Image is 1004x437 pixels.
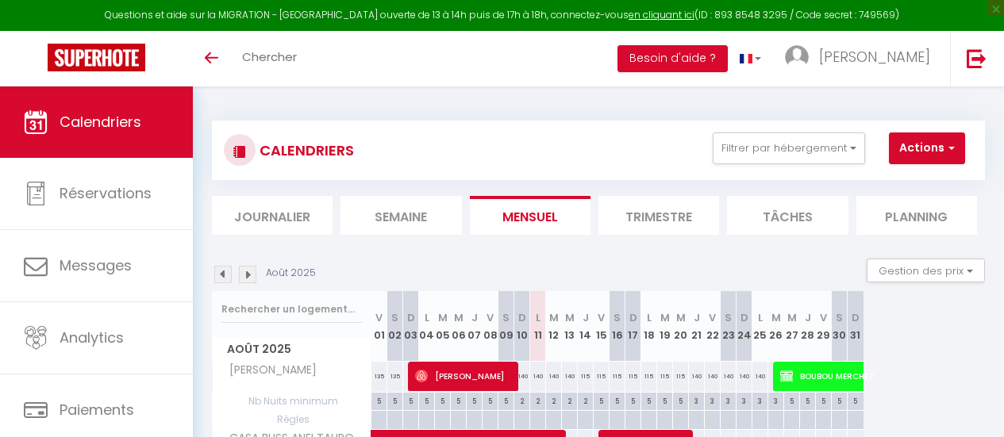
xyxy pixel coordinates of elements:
[546,362,562,391] div: 140
[419,393,434,408] div: 5
[594,291,610,362] th: 15
[387,393,402,408] div: 5
[387,291,403,362] th: 02
[514,362,530,391] div: 140
[60,328,124,347] span: Analytics
[221,295,362,324] input: Rechercher un logement...
[689,393,704,408] div: 3
[641,291,657,362] th: 18
[502,310,510,325] abbr: S
[800,393,815,408] div: 5
[483,291,498,362] th: 08
[451,393,466,408] div: 5
[546,291,562,362] th: 12
[215,362,321,379] span: [PERSON_NAME]
[425,310,429,325] abbr: L
[212,196,333,235] li: Journalier
[598,310,605,325] abbr: V
[800,291,816,362] th: 28
[819,47,930,67] span: [PERSON_NAME]
[740,310,748,325] abbr: D
[727,196,848,235] li: Tâches
[705,393,720,408] div: 3
[771,310,781,325] abbr: M
[889,132,965,164] button: Actions
[471,310,478,325] abbr: J
[689,362,705,391] div: 140
[467,291,483,362] th: 07
[60,112,141,132] span: Calendriers
[709,310,716,325] abbr: V
[758,310,763,325] abbr: L
[705,362,721,391] div: 140
[403,393,418,408] div: 5
[820,310,827,325] abbr: V
[641,362,657,391] div: 115
[230,31,309,86] a: Chercher
[487,310,494,325] abbr: V
[629,310,637,325] abbr: D
[967,48,987,68] img: logout
[856,196,977,235] li: Planning
[721,291,737,362] th: 23
[848,393,864,408] div: 5
[768,393,783,408] div: 3
[721,362,737,391] div: 140
[805,310,811,325] abbr: J
[371,362,387,391] div: 135
[391,310,398,325] abbr: S
[785,45,809,69] img: ...
[546,393,561,408] div: 2
[784,393,799,408] div: 5
[657,362,673,391] div: 115
[407,310,415,325] abbr: D
[836,310,843,325] abbr: S
[266,266,316,281] p: Août 2025
[598,196,719,235] li: Trimestre
[242,48,297,65] span: Chercher
[625,291,641,362] th: 17
[435,393,450,408] div: 5
[660,310,670,325] abbr: M
[60,183,152,203] span: Réservations
[752,291,768,362] th: 25
[514,393,529,408] div: 2
[867,259,985,282] button: Gestion des prix
[530,393,545,408] div: 2
[610,362,625,391] div: 115
[625,362,641,391] div: 115
[470,196,590,235] li: Mensuel
[256,132,354,168] h3: CALENDRIERS
[371,393,387,408] div: 5
[641,393,656,408] div: 5
[403,291,419,362] th: 03
[725,310,732,325] abbr: S
[483,393,498,408] div: 5
[610,393,625,408] div: 5
[498,393,514,408] div: 5
[498,291,514,362] th: 09
[60,400,134,420] span: Paiements
[614,310,621,325] abbr: S
[435,291,451,362] th: 05
[737,362,752,391] div: 140
[816,291,832,362] th: 29
[816,393,831,408] div: 5
[705,291,721,362] th: 22
[213,338,371,361] span: Août 2025
[721,393,736,408] div: 3
[583,310,589,325] abbr: J
[773,31,950,86] a: ... [PERSON_NAME]
[549,310,559,325] abbr: M
[578,362,594,391] div: 115
[467,393,482,408] div: 5
[832,393,847,408] div: 5
[852,310,860,325] abbr: D
[694,310,700,325] abbr: J
[562,291,578,362] th: 13
[752,393,767,408] div: 3
[689,291,705,362] th: 21
[676,310,686,325] abbr: M
[617,45,728,72] button: Besoin d'aide ?
[387,362,403,391] div: 135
